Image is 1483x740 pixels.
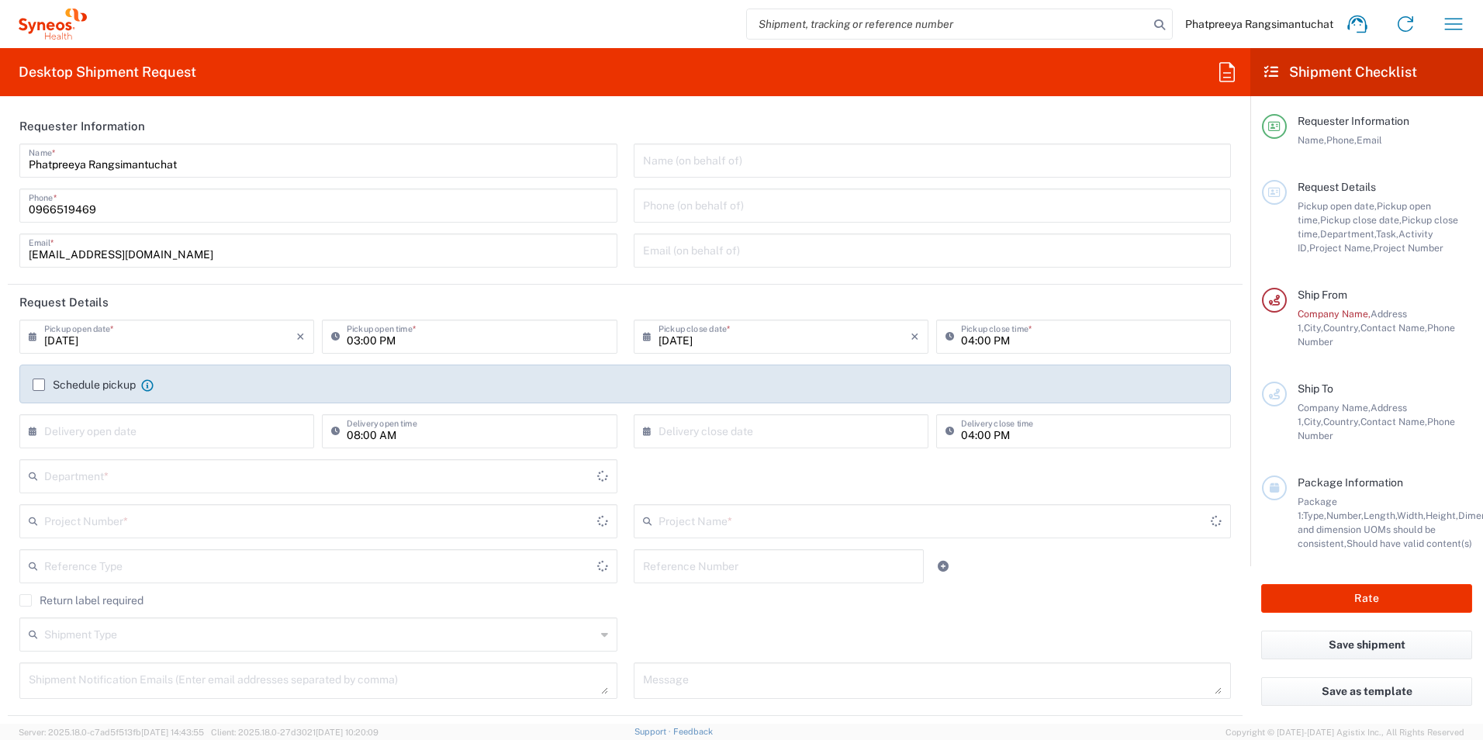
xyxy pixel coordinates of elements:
h2: Requester Information [19,119,145,134]
span: Requester Information [1298,115,1409,127]
span: Ship To [1298,382,1333,395]
span: Number, [1326,510,1364,521]
span: Package Information [1298,476,1403,489]
span: Package 1: [1298,496,1337,521]
span: Copyright © [DATE]-[DATE] Agistix Inc., All Rights Reserved [1225,725,1464,739]
a: Support [634,727,673,736]
span: Contact Name, [1360,322,1427,334]
h2: Shipment Checklist [1264,63,1417,81]
h2: Request Details [19,295,109,310]
span: Country, [1323,322,1360,334]
span: Width, [1397,510,1426,521]
h2: Desktop Shipment Request [19,63,196,81]
span: Company Name, [1298,402,1371,413]
span: Department, [1320,228,1376,240]
i: × [911,324,919,349]
span: Project Name, [1309,242,1373,254]
span: Project Number [1373,242,1443,254]
span: Company Name, [1298,308,1371,320]
span: Country, [1323,416,1360,427]
button: Save as template [1261,677,1472,706]
span: Phatpreeya Rangsimantuchat [1185,17,1333,31]
span: City, [1304,416,1323,427]
span: Task, [1376,228,1398,240]
span: Type, [1303,510,1326,521]
span: Server: 2025.18.0-c7ad5f513fb [19,728,204,737]
i: × [296,324,305,349]
span: Should have valid content(s) [1346,538,1472,549]
span: Height, [1426,510,1458,521]
span: Phone, [1326,134,1357,146]
span: Pickup close date, [1320,214,1402,226]
span: Request Details [1298,181,1376,193]
span: Name, [1298,134,1326,146]
span: Client: 2025.18.0-27d3021 [211,728,379,737]
button: Save shipment [1261,631,1472,659]
span: [DATE] 14:43:55 [141,728,204,737]
span: Email [1357,134,1382,146]
a: Feedback [673,727,713,736]
span: City, [1304,322,1323,334]
a: Add Reference [932,555,954,577]
label: Return label required [19,594,143,607]
span: Contact Name, [1360,416,1427,427]
span: Pickup open date, [1298,200,1377,212]
span: [DATE] 10:20:09 [316,728,379,737]
span: Ship From [1298,289,1347,301]
input: Shipment, tracking or reference number [747,9,1149,39]
span: Length, [1364,510,1397,521]
button: Rate [1261,584,1472,613]
label: Schedule pickup [33,379,136,391]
